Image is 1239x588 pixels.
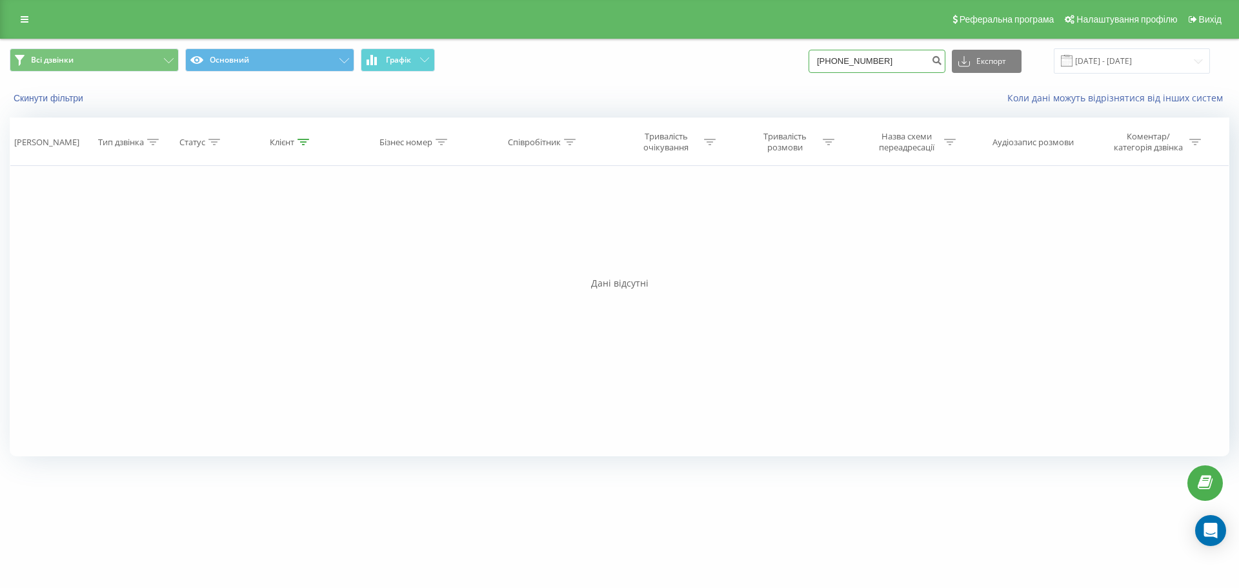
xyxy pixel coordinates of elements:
[508,137,561,148] div: Співробітник
[10,277,1229,290] div: Дані відсутні
[10,48,179,72] button: Всі дзвінки
[632,131,701,153] div: Тривалість очікування
[1007,92,1229,104] a: Коли дані можуть відрізнятися вiд інших систем
[379,137,432,148] div: Бізнес номер
[1195,515,1226,546] div: Open Intercom Messenger
[960,14,1054,25] span: Реферальна програма
[952,50,1022,73] button: Експорт
[809,50,945,73] input: Пошук за номером
[386,56,411,65] span: Графік
[872,131,941,153] div: Назва схеми переадресації
[1111,131,1186,153] div: Коментар/категорія дзвінка
[270,137,294,148] div: Клієнт
[98,137,144,148] div: Тип дзвінка
[750,131,820,153] div: Тривалість розмови
[1076,14,1177,25] span: Налаштування профілю
[10,92,90,104] button: Скинути фільтри
[179,137,205,148] div: Статус
[361,48,435,72] button: Графік
[14,137,79,148] div: [PERSON_NAME]
[992,137,1074,148] div: Аудіозапис розмови
[185,48,354,72] button: Основний
[1199,14,1222,25] span: Вихід
[31,55,74,65] span: Всі дзвінки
